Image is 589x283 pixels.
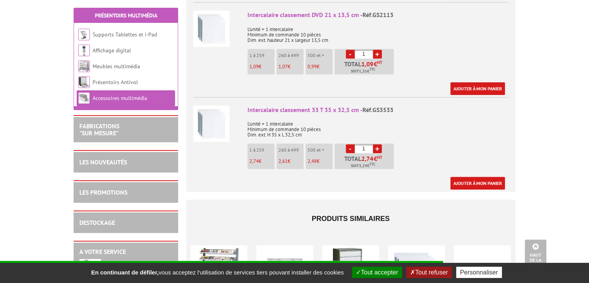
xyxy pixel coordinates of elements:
[359,163,367,169] span: 3,29
[78,76,90,88] img: Présentoirs Antivol
[278,53,304,58] p: 260 à 499
[278,158,288,164] span: 2,61
[105,259,163,267] strong: [PHONE_NUMBER] 03
[87,269,347,276] span: vous acceptez l'utilisation de services tiers pouvant installer des cookies
[346,144,355,153] a: -
[337,61,394,74] p: Total
[307,159,333,164] p: €
[247,21,508,43] p: L'unité = 1 intercalaire Minimum de commande 10 pièces Dim. ext. hauteur 21 x largeur 13,5 cm
[79,188,127,196] a: LES PROMOTIONS
[78,92,90,104] img: Accessoires multimédia
[193,105,230,142] img: Intercalaire classement 33 T 35 x 32,5 cm
[249,159,275,164] p: €
[78,45,90,56] img: Affichage digital
[351,68,375,74] span: Soit €
[406,267,452,278] button: Tout refuser
[312,215,390,223] span: Produits similaires
[374,155,377,162] span: €
[278,159,304,164] p: €
[362,11,393,19] span: Réf.GS2113
[359,68,367,74] span: 1,31
[95,12,157,19] a: Présentoirs Multimédia
[373,50,382,59] a: +
[374,61,377,67] span: €
[346,50,355,59] a: -
[278,147,304,153] p: 260 à 499
[249,64,275,69] p: €
[362,106,393,114] span: Réf.GS3533
[78,60,90,72] img: Meubles multimédia
[79,122,119,137] a: FABRICATIONS"Sur Mesure"
[361,61,374,67] span: 1,09
[91,269,158,276] strong: En continuant de défiler,
[525,240,546,271] a: Haut de la page
[79,158,127,166] a: LES NOUVEAUTÉS
[377,60,382,65] sup: HT
[450,82,505,95] a: Ajouter à mon panier
[93,47,131,54] a: Affichage digital
[249,158,259,164] span: 2,74
[361,155,374,162] span: 2,74
[307,53,333,58] p: 500 et +
[352,267,402,278] button: Tout accepter
[249,63,259,70] span: 1,09
[79,248,172,255] h2: A votre service
[377,155,382,160] sup: HT
[307,158,317,164] span: 2,48
[373,144,382,153] a: +
[278,63,288,70] span: 1,07
[247,10,508,19] div: Intercalaire classement DVD 21 x 13,5 cm -
[337,155,394,169] p: Total
[307,64,333,69] p: €
[351,163,375,169] span: Soit €
[369,162,375,166] sup: TTC
[247,105,508,114] div: Intercalaire classement 33 T 35 x 32,5 cm -
[307,147,333,153] p: 500 et +
[247,116,508,138] p: L'unité = 1 intercalaire Minimum de commande 10 pièces Dim. ext. H 35 x L 32,5 cm
[93,63,140,70] a: Meubles multimédia
[193,10,230,47] img: Intercalaire classement DVD 21 x 13,5 cm
[93,31,157,38] a: Supports Tablettes et i-Pad
[249,147,275,153] p: 1 à 259
[93,95,147,102] a: Accessoires multimédia
[79,219,115,226] a: DESTOCKAGE
[456,267,502,278] button: Personnaliser (fenêtre modale)
[93,79,138,86] a: Présentoirs Antivol
[307,63,317,70] span: 0,99
[78,29,90,40] img: Supports Tablettes et i-Pad
[450,177,505,190] a: Ajouter à mon panier
[278,64,304,69] p: €
[369,67,375,71] sup: TTC
[249,53,275,58] p: 1 à 259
